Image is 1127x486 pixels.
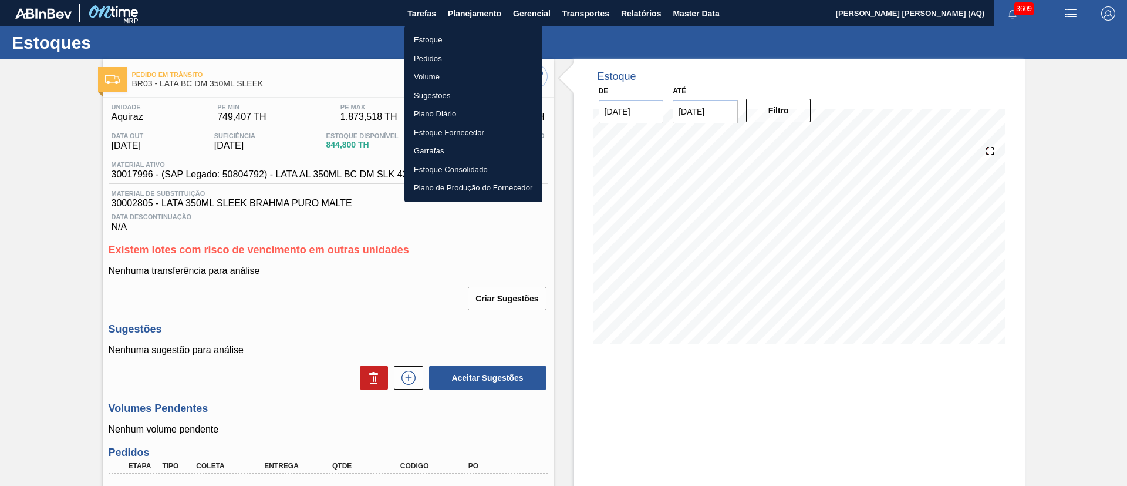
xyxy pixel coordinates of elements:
[404,160,542,179] a: Estoque Consolidado
[404,86,542,105] a: Sugestões
[404,49,542,68] a: Pedidos
[404,142,542,160] a: Garrafas
[404,179,542,197] a: Plano de Produção do Fornecedor
[404,68,542,86] a: Volume
[404,123,542,142] a: Estoque Fornecedor
[404,31,542,49] a: Estoque
[404,105,542,123] a: Plano Diário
